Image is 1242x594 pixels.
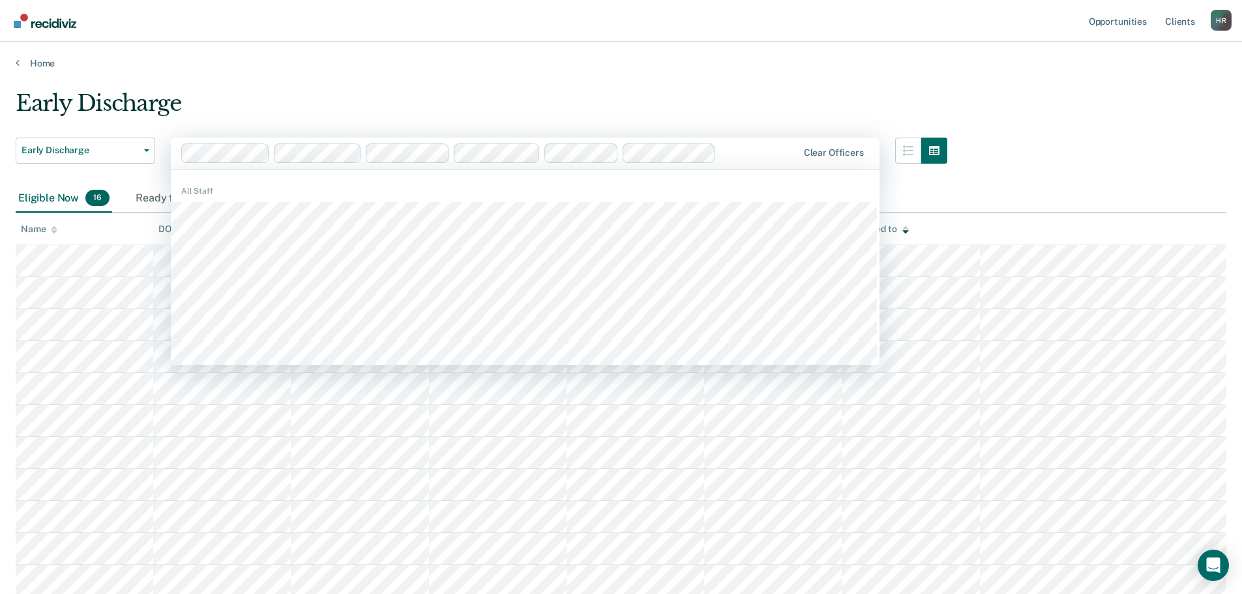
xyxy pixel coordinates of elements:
div: Ready for Discharge0 [133,185,262,213]
button: Profile dropdown button [1211,10,1232,31]
div: Name [21,224,57,235]
div: Clear officers [804,147,864,158]
div: DOC ID [158,224,200,235]
img: Recidiviz [14,14,76,28]
span: 16 [85,190,110,207]
span: Early Discharge [22,145,139,156]
button: Early Discharge [16,138,155,164]
a: Home [16,57,1226,69]
div: All Staff [171,185,880,197]
div: Early Discharge [16,90,947,127]
div: Open Intercom Messenger [1198,550,1229,581]
div: Eligible Now16 [16,185,112,213]
div: H R [1211,10,1232,31]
